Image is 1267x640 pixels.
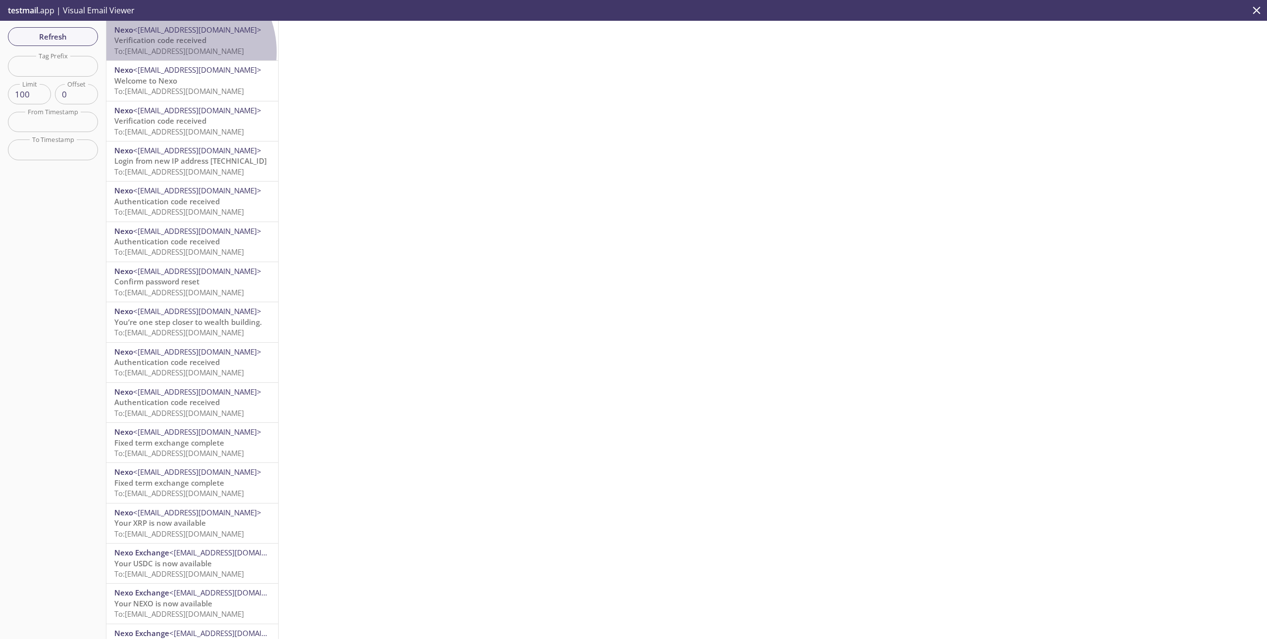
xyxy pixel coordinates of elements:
[114,397,220,407] span: Authentication code received
[114,25,133,35] span: Nexo
[114,588,169,597] span: Nexo Exchange
[169,628,297,638] span: <[EMAIL_ADDRESS][DOMAIN_NAME]>
[114,207,244,217] span: To: [EMAIL_ADDRESS][DOMAIN_NAME]
[114,196,220,206] span: Authentication code received
[106,584,278,623] div: Nexo Exchange<[EMAIL_ADDRESS][DOMAIN_NAME]>Your NEXO is now availableTo:[EMAIL_ADDRESS][DOMAIN_NAME]
[114,266,133,276] span: Nexo
[114,247,244,257] span: To: [EMAIL_ADDRESS][DOMAIN_NAME]
[106,423,278,462] div: Nexo<[EMAIL_ADDRESS][DOMAIN_NAME]>Fixed term exchange completeTo:[EMAIL_ADDRESS][DOMAIN_NAME]
[106,101,278,141] div: Nexo<[EMAIL_ADDRESS][DOMAIN_NAME]>Verification code receivedTo:[EMAIL_ADDRESS][DOMAIN_NAME]
[133,266,261,276] span: <[EMAIL_ADDRESS][DOMAIN_NAME]>
[114,438,224,448] span: Fixed term exchange complete
[114,529,244,539] span: To: [EMAIL_ADDRESS][DOMAIN_NAME]
[106,503,278,543] div: Nexo<[EMAIL_ADDRESS][DOMAIN_NAME]>Your XRP is now availableTo:[EMAIL_ADDRESS][DOMAIN_NAME]
[114,105,133,115] span: Nexo
[133,25,261,35] span: <[EMAIL_ADDRESS][DOMAIN_NAME]>
[114,327,244,337] span: To: [EMAIL_ADDRESS][DOMAIN_NAME]
[133,226,261,236] span: <[EMAIL_ADDRESS][DOMAIN_NAME]>
[114,86,244,96] span: To: [EMAIL_ADDRESS][DOMAIN_NAME]
[114,276,199,286] span: Confirm password reset
[133,306,261,316] span: <[EMAIL_ADDRESS][DOMAIN_NAME]>
[114,609,244,619] span: To: [EMAIL_ADDRESS][DOMAIN_NAME]
[114,408,244,418] span: To: [EMAIL_ADDRESS][DOMAIN_NAME]
[114,569,244,579] span: To: [EMAIL_ADDRESS][DOMAIN_NAME]
[114,76,177,86] span: Welcome to Nexo
[106,182,278,221] div: Nexo<[EMAIL_ADDRESS][DOMAIN_NAME]>Authentication code receivedTo:[EMAIL_ADDRESS][DOMAIN_NAME]
[114,167,244,177] span: To: [EMAIL_ADDRESS][DOMAIN_NAME]
[8,5,38,16] span: testmail
[133,185,261,195] span: <[EMAIL_ADDRESS][DOMAIN_NAME]>
[106,222,278,262] div: Nexo<[EMAIL_ADDRESS][DOMAIN_NAME]>Authentication code receivedTo:[EMAIL_ADDRESS][DOMAIN_NAME]
[114,116,206,126] span: Verification code received
[114,598,212,608] span: Your NEXO is now available
[114,236,220,246] span: Authentication code received
[133,347,261,357] span: <[EMAIL_ADDRESS][DOMAIN_NAME]>
[114,427,133,437] span: Nexo
[106,302,278,342] div: Nexo<[EMAIL_ADDRESS][DOMAIN_NAME]>You’re one step closer to wealth building.To:[EMAIL_ADDRESS][DO...
[114,65,133,75] span: Nexo
[114,467,133,477] span: Nexo
[106,21,278,60] div: Nexo<[EMAIL_ADDRESS][DOMAIN_NAME]>Verification code receivedTo:[EMAIL_ADDRESS][DOMAIN_NAME]
[133,65,261,75] span: <[EMAIL_ADDRESS][DOMAIN_NAME]>
[133,427,261,437] span: <[EMAIL_ADDRESS][DOMAIN_NAME]>
[106,141,278,181] div: Nexo<[EMAIL_ADDRESS][DOMAIN_NAME]>Login from new IP address [TECHNICAL_ID]To:[EMAIL_ADDRESS][DOMA...
[114,347,133,357] span: Nexo
[106,463,278,503] div: Nexo<[EMAIL_ADDRESS][DOMAIN_NAME]>Fixed term exchange completeTo:[EMAIL_ADDRESS][DOMAIN_NAME]
[114,478,224,488] span: Fixed term exchange complete
[114,145,133,155] span: Nexo
[114,367,244,377] span: To: [EMAIL_ADDRESS][DOMAIN_NAME]
[114,127,244,137] span: To: [EMAIL_ADDRESS][DOMAIN_NAME]
[133,507,261,517] span: <[EMAIL_ADDRESS][DOMAIN_NAME]>
[114,488,244,498] span: To: [EMAIL_ADDRESS][DOMAIN_NAME]
[106,262,278,302] div: Nexo<[EMAIL_ADDRESS][DOMAIN_NAME]>Confirm password resetTo:[EMAIL_ADDRESS][DOMAIN_NAME]
[114,287,244,297] span: To: [EMAIL_ADDRESS][DOMAIN_NAME]
[114,558,212,568] span: Your USDC is now available
[114,357,220,367] span: Authentication code received
[114,46,244,56] span: To: [EMAIL_ADDRESS][DOMAIN_NAME]
[133,145,261,155] span: <[EMAIL_ADDRESS][DOMAIN_NAME]>
[16,30,90,43] span: Refresh
[114,226,133,236] span: Nexo
[114,317,262,327] span: You’re one step closer to wealth building.
[114,507,133,517] span: Nexo
[133,387,261,397] span: <[EMAIL_ADDRESS][DOMAIN_NAME]>
[106,61,278,100] div: Nexo<[EMAIL_ADDRESS][DOMAIN_NAME]>Welcome to NexoTo:[EMAIL_ADDRESS][DOMAIN_NAME]
[106,544,278,583] div: Nexo Exchange<[EMAIL_ADDRESS][DOMAIN_NAME]>Your USDC is now availableTo:[EMAIL_ADDRESS][DOMAIN_NAME]
[133,467,261,477] span: <[EMAIL_ADDRESS][DOMAIN_NAME]>
[169,588,297,597] span: <[EMAIL_ADDRESS][DOMAIN_NAME]>
[169,548,297,557] span: <[EMAIL_ADDRESS][DOMAIN_NAME]>
[114,185,133,195] span: Nexo
[114,387,133,397] span: Nexo
[8,27,98,46] button: Refresh
[133,105,261,115] span: <[EMAIL_ADDRESS][DOMAIN_NAME]>
[106,383,278,422] div: Nexo<[EMAIL_ADDRESS][DOMAIN_NAME]>Authentication code receivedTo:[EMAIL_ADDRESS][DOMAIN_NAME]
[114,518,206,528] span: Your XRP is now available
[114,156,267,166] span: Login from new IP address [TECHNICAL_ID]
[114,628,169,638] span: Nexo Exchange
[114,306,133,316] span: Nexo
[114,35,206,45] span: Verification code received
[106,343,278,382] div: Nexo<[EMAIL_ADDRESS][DOMAIN_NAME]>Authentication code receivedTo:[EMAIL_ADDRESS][DOMAIN_NAME]
[114,548,169,557] span: Nexo Exchange
[114,448,244,458] span: To: [EMAIL_ADDRESS][DOMAIN_NAME]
